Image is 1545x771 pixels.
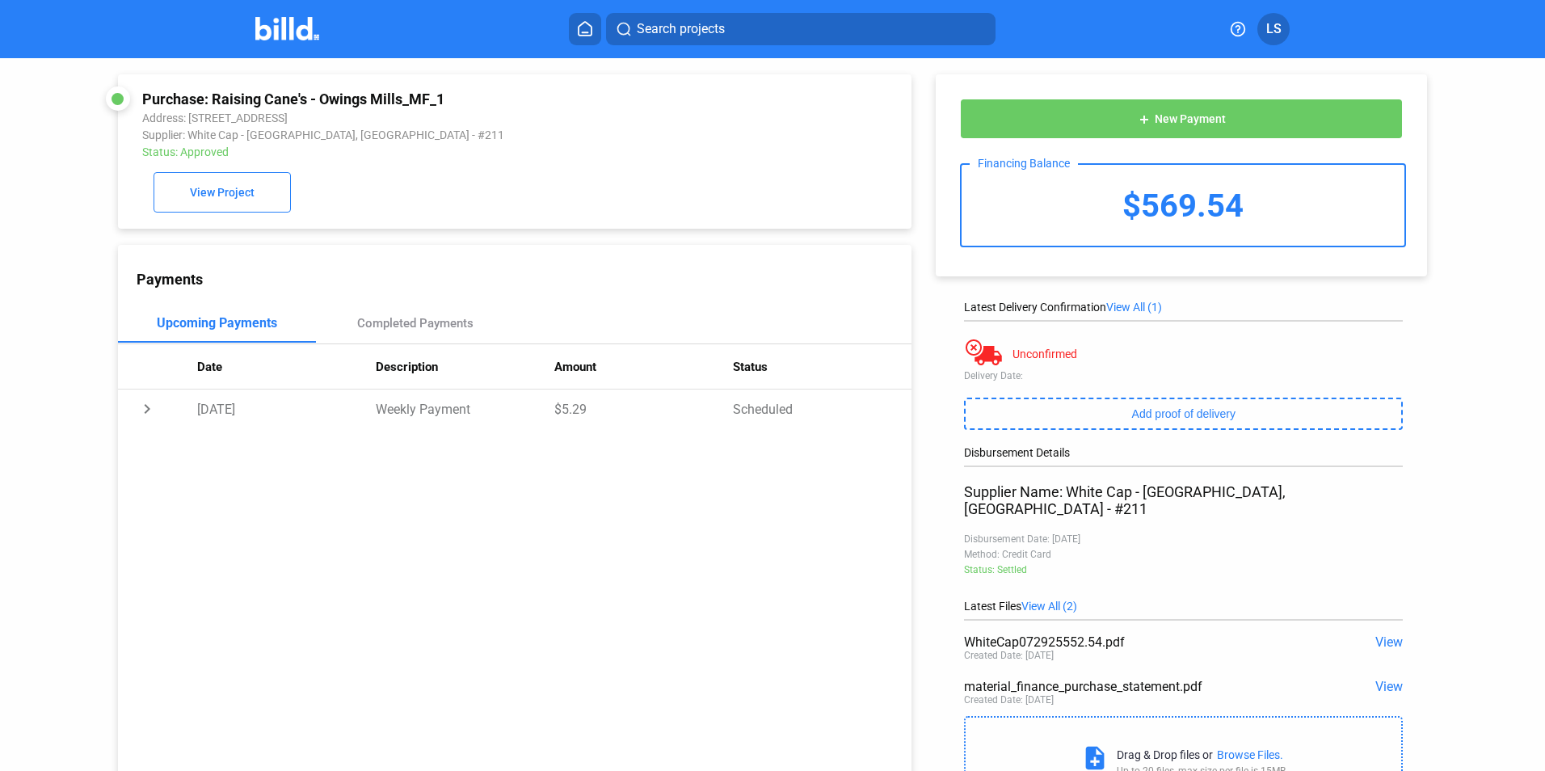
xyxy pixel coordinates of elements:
[1138,113,1151,126] mat-icon: add
[964,398,1403,430] button: Add proof of delivery
[964,600,1403,613] div: Latest Files
[142,91,739,107] div: Purchase: Raising Cane's - Owings Mills_MF_1
[554,344,733,390] th: Amount
[1117,748,1213,761] div: Drag & Drop files or
[1266,19,1282,39] span: LS
[964,301,1403,314] div: Latest Delivery Confirmation
[190,187,255,200] span: View Project
[137,271,911,288] div: Payments
[142,128,739,141] div: Supplier: White Cap - [GEOGRAPHIC_DATA], [GEOGRAPHIC_DATA] - #211
[964,679,1316,694] div: material_finance_purchase_statement.pdf
[1375,634,1403,650] span: View
[142,145,739,158] div: Status: Approved
[964,446,1403,459] div: Disbursement Details
[970,157,1078,170] div: Financing Balance
[1106,301,1162,314] span: View All (1)
[157,315,277,331] div: Upcoming Payments
[964,483,1403,517] div: Supplier Name: White Cap - [GEOGRAPHIC_DATA], [GEOGRAPHIC_DATA] - #211
[255,17,319,40] img: Billd Company Logo
[376,344,554,390] th: Description
[1217,748,1283,761] div: Browse Files.
[606,13,996,45] button: Search projects
[1257,13,1290,45] button: LS
[554,390,733,428] td: $5.29
[1132,407,1236,420] span: Add proof of delivery
[962,165,1404,246] div: $569.54
[964,634,1316,650] div: WhiteCap072925552.54.pdf
[197,344,376,390] th: Date
[733,344,911,390] th: Status
[733,390,911,428] td: Scheduled
[964,564,1403,575] div: Status: Settled
[1375,679,1403,694] span: View
[964,370,1403,381] div: Delivery Date:
[960,99,1403,139] button: New Payment
[1021,600,1077,613] span: View All (2)
[1012,348,1077,360] div: Unconfirmed
[964,694,1054,706] div: Created Date: [DATE]
[964,549,1403,560] div: Method: Credit Card
[357,316,474,331] div: Completed Payments
[376,390,554,428] td: Weekly Payment
[197,390,376,428] td: [DATE]
[964,533,1403,545] div: Disbursement Date: [DATE]
[1155,113,1226,126] span: New Payment
[142,112,739,124] div: Address: [STREET_ADDRESS]
[964,650,1054,661] div: Created Date: [DATE]
[154,172,291,213] button: View Project
[637,19,725,39] span: Search projects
